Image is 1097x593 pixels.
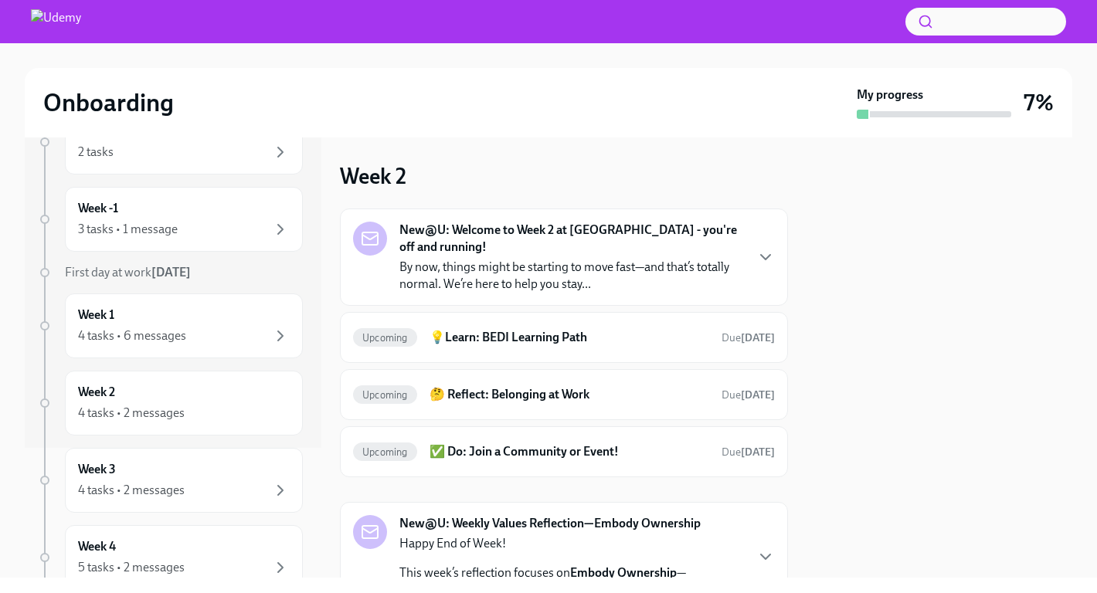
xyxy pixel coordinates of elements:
[78,482,185,499] div: 4 tasks • 2 messages
[353,332,417,344] span: Upcoming
[78,405,185,422] div: 4 tasks • 2 messages
[37,187,303,252] a: Week -13 tasks • 1 message
[430,329,709,346] h6: 💡Learn: BEDI Learning Path
[78,200,118,217] h6: Week -1
[78,307,114,324] h6: Week 1
[399,259,744,293] p: By now, things might be starting to move fast—and that’s totally normal. We’re here to help you s...
[570,565,677,580] strong: Embody Ownership
[741,388,775,402] strong: [DATE]
[722,331,775,344] span: Due
[78,559,185,576] div: 5 tasks • 2 messages
[65,265,191,280] span: First day at work
[399,535,744,552] p: Happy End of Week!
[353,439,775,464] a: Upcoming✅ Do: Join a Community or Event!Due[DATE]
[741,446,775,459] strong: [DATE]
[37,371,303,435] a: Week 24 tasks • 2 messages
[151,265,191,280] strong: [DATE]
[722,388,775,402] span: Due
[1024,89,1054,117] h3: 7%
[353,389,417,401] span: Upcoming
[722,330,775,345] span: October 18th, 2025 11:00
[741,331,775,344] strong: [DATE]
[37,293,303,358] a: Week 14 tasks • 6 messages
[353,382,775,407] a: Upcoming🤔 Reflect: Belonging at WorkDue[DATE]
[722,445,775,459] span: October 18th, 2025 11:00
[37,264,303,281] a: First day at work[DATE]
[353,325,775,350] a: Upcoming💡Learn: BEDI Learning PathDue[DATE]
[78,144,114,161] div: 2 tasks
[399,515,701,532] strong: New@U: Weekly Values Reflection—Embody Ownership
[37,525,303,590] a: Week 45 tasks • 2 messages
[340,162,406,190] h3: Week 2
[430,386,709,403] h6: 🤔 Reflect: Belonging at Work
[37,448,303,513] a: Week 34 tasks • 2 messages
[78,538,116,555] h6: Week 4
[78,461,116,478] h6: Week 3
[78,327,186,344] div: 4 tasks • 6 messages
[430,443,709,460] h6: ✅ Do: Join a Community or Event!
[353,446,417,458] span: Upcoming
[722,446,775,459] span: Due
[78,384,115,401] h6: Week 2
[31,9,81,34] img: Udemy
[857,86,923,103] strong: My progress
[399,222,744,256] strong: New@U: Welcome to Week 2 at [GEOGRAPHIC_DATA] - you're off and running!
[722,388,775,402] span: October 18th, 2025 11:00
[78,221,178,238] div: 3 tasks • 1 message
[43,87,174,118] h2: Onboarding
[37,110,303,175] a: Week -22 tasks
